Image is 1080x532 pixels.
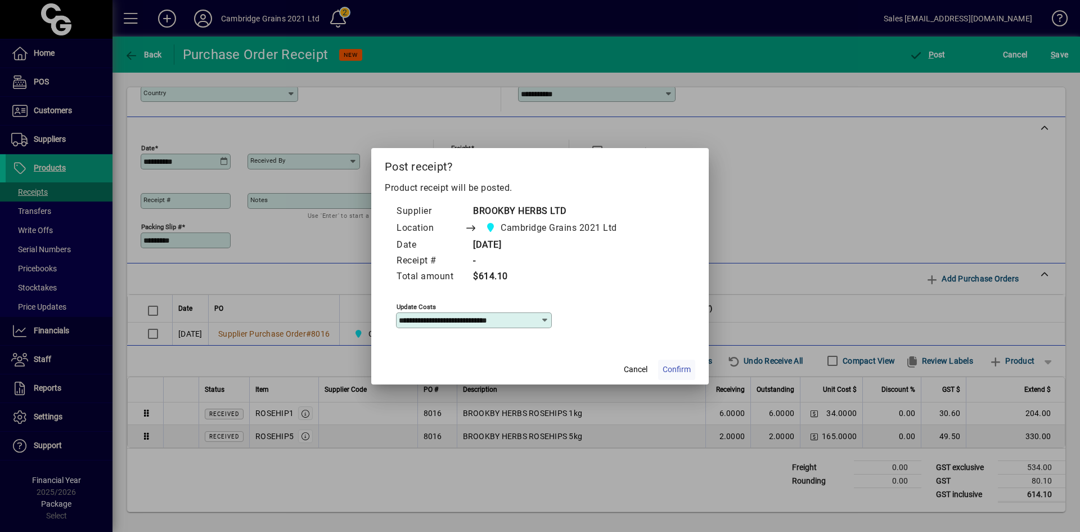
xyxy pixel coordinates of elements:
[465,253,638,269] td: -
[624,364,647,375] span: Cancel
[482,220,622,236] span: Cambridge Grains 2021 Ltd
[385,181,695,195] p: Product receipt will be posted.
[396,253,465,269] td: Receipt #
[465,238,638,253] td: [DATE]
[658,360,695,380] button: Confirm
[371,148,709,181] h2: Post receipt?
[465,204,638,220] td: BROOKBY HERBS LTD
[663,364,691,375] span: Confirm
[396,269,465,285] td: Total amount
[396,238,465,253] td: Date
[465,269,638,285] td: $614.10
[396,220,465,238] td: Location
[397,302,436,310] mat-label: Update costs
[501,221,617,235] span: Cambridge Grains 2021 Ltd
[396,204,465,220] td: Supplier
[618,360,654,380] button: Cancel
